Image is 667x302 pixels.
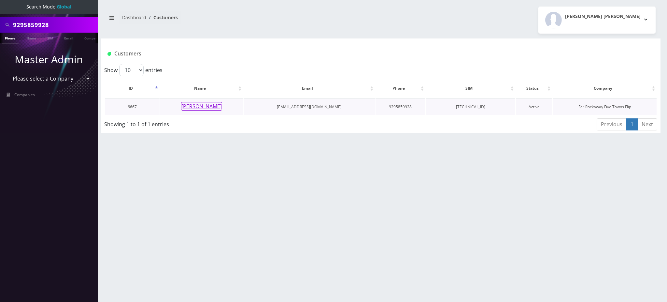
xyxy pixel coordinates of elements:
[626,118,638,130] a: 1
[104,64,163,76] label: Show entries
[107,51,561,57] h1: Customers
[105,79,160,98] th: ID: activate to sort column descending
[516,79,552,98] th: Status: activate to sort column ascending
[119,64,144,76] select: Showentries
[106,11,376,29] nav: breadcrumb
[553,98,657,115] td: Far Rockaway Five Towns Flip
[553,79,657,98] th: Company: activate to sort column ascending
[376,98,426,115] td: 9295859928
[565,14,641,19] h2: [PERSON_NAME] [PERSON_NAME]
[105,98,160,115] td: 6667
[122,14,146,21] a: Dashboard
[23,33,39,43] a: Name
[637,118,657,130] a: Next
[160,79,243,98] th: Name: activate to sort column ascending
[26,4,71,10] span: Search Mode:
[81,33,103,43] a: Company
[244,98,375,115] td: [EMAIL_ADDRESS][DOMAIN_NAME]
[244,79,375,98] th: Email: activate to sort column ascending
[516,98,552,115] td: Active
[14,92,35,98] span: Companies
[44,33,56,43] a: SIM
[146,14,178,21] li: Customers
[2,33,19,43] a: Phone
[104,118,330,128] div: Showing 1 to 1 of 1 entries
[426,98,515,115] td: [TECHNICAL_ID]
[426,79,515,98] th: SIM: activate to sort column ascending
[538,7,656,34] button: [PERSON_NAME] [PERSON_NAME]
[61,33,77,43] a: Email
[376,79,426,98] th: Phone: activate to sort column ascending
[13,19,96,31] input: Search All Companies
[181,102,222,111] button: [PERSON_NAME]
[57,4,71,10] strong: Global
[597,118,627,130] a: Previous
